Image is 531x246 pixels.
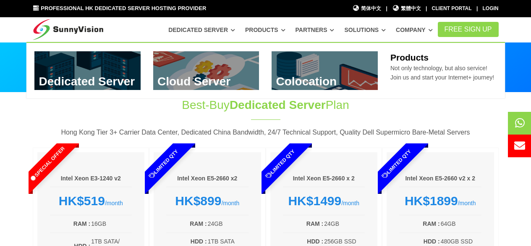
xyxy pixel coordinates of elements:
[190,220,207,227] b: RAM :
[399,175,481,183] h6: Intel Xeon E5-2660 v2 x 2
[245,22,285,37] a: Products
[59,194,105,208] strong: HK$519
[483,5,499,11] a: Login
[230,98,326,111] span: Dedicated Server
[41,5,206,11] span: Professional HK Dedicated Server Hosting Provider
[207,219,248,229] td: 24GB
[33,127,499,138] p: Hong Kong Tier 3+ Carrier Data Center, Dedicated China Bandwidth, 24/7 Technical Support, Quality...
[392,5,421,13] a: 繁體中文
[390,53,429,62] b: Products
[91,219,132,229] td: 16GB
[424,238,440,245] b: HDD :
[283,175,365,183] h6: Intel Xeon E5-2660 x 2
[73,220,90,227] b: RAM :
[476,5,478,13] li: |
[126,97,405,113] h1: Best-Buy Plan
[307,238,323,245] b: HDD :
[438,22,499,37] a: FREE Sign Up
[361,129,432,199] span: Limited Qty
[296,22,335,37] a: Partners
[175,194,221,208] strong: HK$899
[245,129,315,199] span: Limited Qty
[396,22,433,37] a: Company
[405,194,458,208] strong: HK$1899
[128,129,199,199] span: Limited Qty
[344,22,386,37] a: Solutions
[426,5,427,13] li: |
[399,193,481,209] div: /month
[432,5,472,11] a: Client Portal
[386,5,387,13] li: |
[26,42,505,98] div: Dedicated Server
[283,193,365,209] div: /month
[440,219,481,229] td: 64GB
[423,220,439,227] b: RAM :
[288,194,341,208] strong: HK$1499
[12,129,82,199] span: Special Offer
[306,220,323,227] b: RAM :
[166,193,248,209] div: /month
[50,175,132,183] h6: Intel Xeon E3-1240 v2
[50,193,132,209] div: /month
[166,175,248,183] h6: Intel Xeon E5-2660 x2
[390,65,494,81] span: Not only technology, but also service! Join us and start your Internet+ journey!
[324,219,365,229] td: 24GB
[191,238,207,245] b: HDD :
[353,5,382,13] a: 简体中文
[168,22,235,37] a: Dedicated Server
